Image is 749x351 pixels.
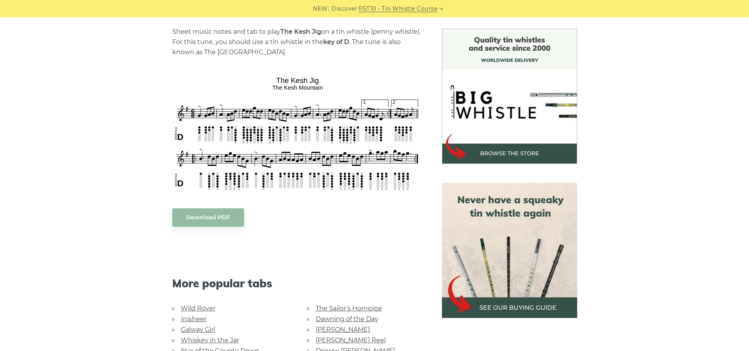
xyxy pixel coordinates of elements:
a: Galway Girl [181,326,215,333]
img: tin whistle buying guide [442,183,577,318]
strong: The Kesh Jig [280,28,321,35]
a: [PERSON_NAME] Reel [316,336,386,344]
a: [PERSON_NAME] [316,326,370,333]
a: Dawning of the Day [316,315,378,323]
a: Wild Rover [181,305,215,312]
img: The Kesh Jig Tin Whistle Tabs & Sheet Music [172,74,423,192]
a: PST10 - Tin Whistle Course [359,4,437,13]
span: NEW: [313,4,329,13]
a: Whiskey in the Jar [181,336,239,344]
a: Inisheer [181,315,206,323]
a: The Sailor’s Hornpipe [316,305,382,312]
span: Discover [331,4,357,13]
p: Sheet music notes and tab to play on a tin whistle (penny whistle). For this tune, you should use... [172,27,423,57]
span: More popular tabs [172,277,423,290]
strong: key of D [323,38,349,46]
a: Download PDF [172,208,244,227]
img: BigWhistle Tin Whistle Store [442,29,577,164]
